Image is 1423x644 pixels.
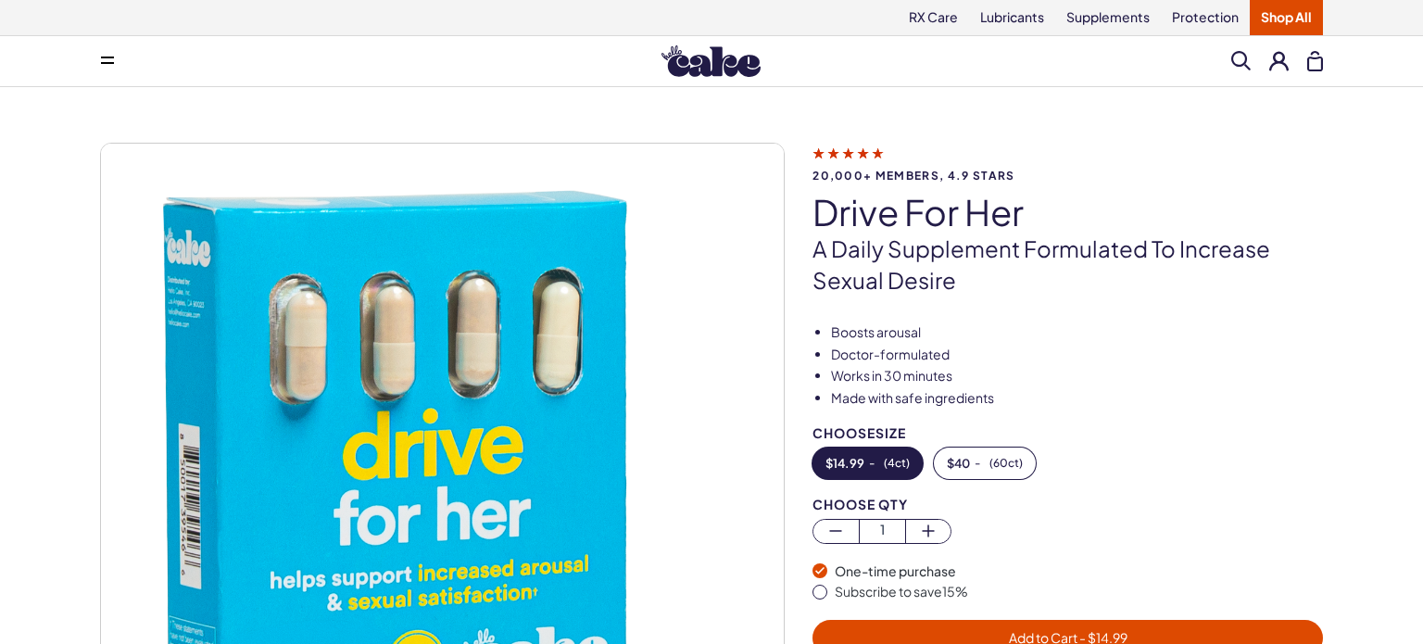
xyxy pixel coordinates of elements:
[947,457,970,470] span: $ 40
[812,145,1323,182] a: 20,000+ members, 4.9 stars
[812,448,923,479] button: -
[812,498,1323,511] div: Choose Qty
[812,170,1323,182] span: 20,000+ members, 4.9 stars
[812,426,1323,440] div: Choose Size
[835,583,1323,601] div: Subscribe to save 15 %
[934,448,1036,479] button: -
[831,367,1323,385] li: Works in 30 minutes
[831,346,1323,364] li: Doctor-formulated
[812,193,1323,232] h1: drive for her
[989,457,1023,470] span: ( 60ct )
[860,520,905,541] span: 1
[884,457,910,470] span: ( 4ct )
[835,562,1323,581] div: One-time purchase
[831,323,1323,342] li: Boosts arousal
[661,45,761,77] img: Hello Cake
[831,389,1323,408] li: Made with safe ingredients
[825,457,864,470] span: $ 14.99
[812,234,1323,296] p: A daily supplement formulated to increase sexual desire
